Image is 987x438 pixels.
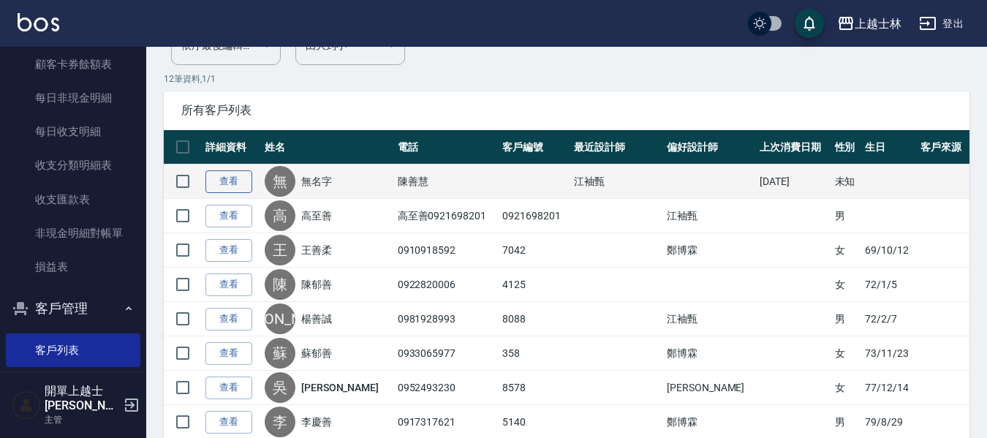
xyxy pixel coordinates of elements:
[663,302,756,336] td: 江袖甄
[301,174,332,189] a: 無名字
[394,336,499,371] td: 0933065977
[499,130,570,165] th: 客戶編號
[499,302,570,336] td: 8088
[6,148,140,182] a: 收支分類明細表
[265,200,295,231] div: 高
[570,165,663,199] td: 江袖甄
[301,346,332,360] a: 蘇郁善
[301,243,332,257] a: 王善柔
[831,371,861,405] td: 女
[45,384,119,413] h5: 開單上越士[PERSON_NAME]
[570,130,663,165] th: 最近設計師
[394,165,499,199] td: 陳善慧
[663,336,756,371] td: 鄭博霖
[394,371,499,405] td: 0952493230
[913,10,969,37] button: 登出
[301,380,379,395] a: [PERSON_NAME]
[831,268,861,302] td: 女
[205,377,252,399] a: 查看
[6,250,140,284] a: 損益表
[861,130,917,165] th: 生日
[663,130,756,165] th: 偏好設計師
[205,308,252,331] a: 查看
[202,130,261,165] th: 詳細資料
[45,413,119,426] p: 主管
[831,233,861,268] td: 女
[394,199,499,233] td: 高至善0921698201
[265,269,295,300] div: 陳
[861,371,917,405] td: 77/12/14
[6,183,140,216] a: 收支匯款表
[756,130,831,165] th: 上次消費日期
[831,130,861,165] th: 性別
[756,165,831,199] td: [DATE]
[831,9,907,39] button: 上越士林
[499,233,570,268] td: 7042
[18,13,59,31] img: Logo
[265,166,295,197] div: 無
[301,208,332,223] a: 高至善
[831,336,861,371] td: 女
[663,371,756,405] td: [PERSON_NAME]
[499,336,570,371] td: 358
[394,268,499,302] td: 0922820006
[831,199,861,233] td: 男
[795,9,824,38] button: save
[917,130,969,165] th: 客戶來源
[6,333,140,367] a: 客戶列表
[499,371,570,405] td: 8578
[499,268,570,302] td: 4125
[265,407,295,437] div: 李
[261,130,394,165] th: 姓名
[164,72,969,86] p: 12 筆資料, 1 / 1
[265,235,295,265] div: 王
[301,277,332,292] a: 陳郁善
[394,233,499,268] td: 0910918592
[301,311,332,326] a: 楊善誠
[6,115,140,148] a: 每日收支明細
[861,233,917,268] td: 69/10/12
[205,170,252,193] a: 查看
[831,165,861,199] td: 未知
[861,336,917,371] td: 73/11/23
[861,302,917,336] td: 72/2/7
[861,268,917,302] td: 72/1/5
[205,205,252,227] a: 查看
[6,48,140,81] a: 顧客卡券餘額表
[663,199,756,233] td: 江袖甄
[394,302,499,336] td: 0981928993
[181,103,952,118] span: 所有客戶列表
[6,367,140,401] a: 客資篩選匯出
[831,302,861,336] td: 男
[394,130,499,165] th: 電話
[6,290,140,328] button: 客戶管理
[205,342,252,365] a: 查看
[265,372,295,403] div: 吳
[855,15,901,33] div: 上越士林
[301,415,332,429] a: 李慶善
[265,338,295,369] div: 蘇
[6,81,140,115] a: 每日非現金明細
[6,216,140,250] a: 非現金明細對帳單
[205,239,252,262] a: 查看
[499,199,570,233] td: 0921698201
[265,303,295,334] div: [PERSON_NAME]
[205,411,252,434] a: 查看
[12,390,41,420] img: Person
[663,233,756,268] td: 鄭博霖
[205,273,252,296] a: 查看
